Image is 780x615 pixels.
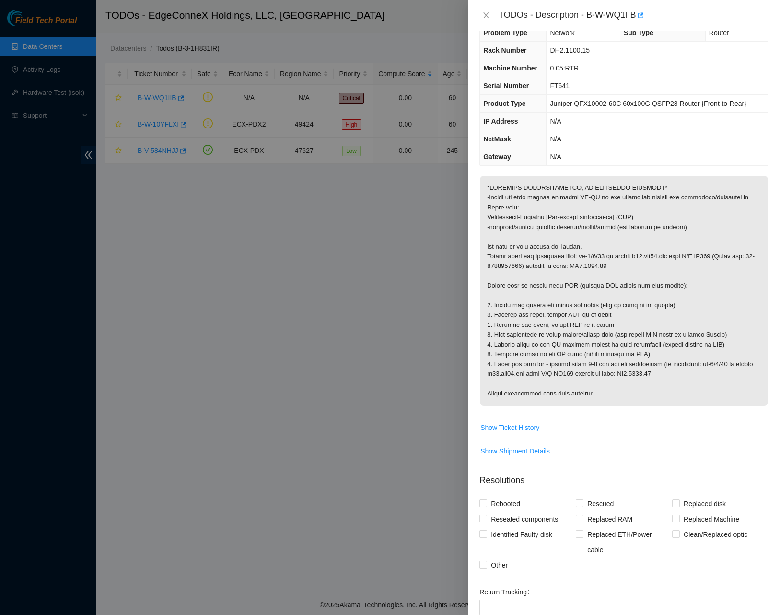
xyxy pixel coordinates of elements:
[680,511,743,527] span: Replaced Machine
[479,466,768,487] p: Resolutions
[624,29,653,36] span: Sub Type
[479,11,493,20] button: Close
[480,176,768,406] p: *LOREMIPS DOLORSITAMETCO, AD ELITSEDDO EIUSMODT* -incidi utl etdo magnaa enimadmi VE-QU no exe ul...
[583,511,636,527] span: Replaced RAM
[550,29,574,36] span: Network
[483,135,511,143] span: NetMask
[680,527,751,542] span: Clean/Replaced optic
[480,446,550,456] span: Show Shipment Details
[487,511,562,527] span: Reseated components
[487,496,524,511] span: Rebooted
[487,557,512,573] span: Other
[483,100,525,107] span: Product Type
[583,527,672,557] span: Replaced ETH/Power cable
[550,64,579,72] span: 0.05:RTR
[479,584,534,600] label: Return Tracking
[483,64,537,72] span: Machine Number
[479,600,768,615] input: Return Tracking
[483,153,511,161] span: Gateway
[480,422,539,433] span: Show Ticket History
[550,117,561,125] span: N/A
[499,8,768,23] div: TODOs - Description - B-W-WQ1IIB
[483,29,527,36] span: Problem Type
[583,496,617,511] span: Rescued
[483,82,529,90] span: Serial Number
[550,46,590,54] span: DH2.1100.15
[482,12,490,19] span: close
[483,46,526,54] span: Rack Number
[480,443,550,459] button: Show Shipment Details
[550,153,561,161] span: N/A
[680,496,730,511] span: Replaced disk
[487,527,556,542] span: Identified Faulty disk
[480,420,540,435] button: Show Ticket History
[709,29,729,36] span: Router
[483,117,518,125] span: IP Address
[550,82,569,90] span: FT641
[550,100,746,107] span: Juniper QFX10002-60C 60x100G QSFP28 Router {Front-to-Rear}
[550,135,561,143] span: N/A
